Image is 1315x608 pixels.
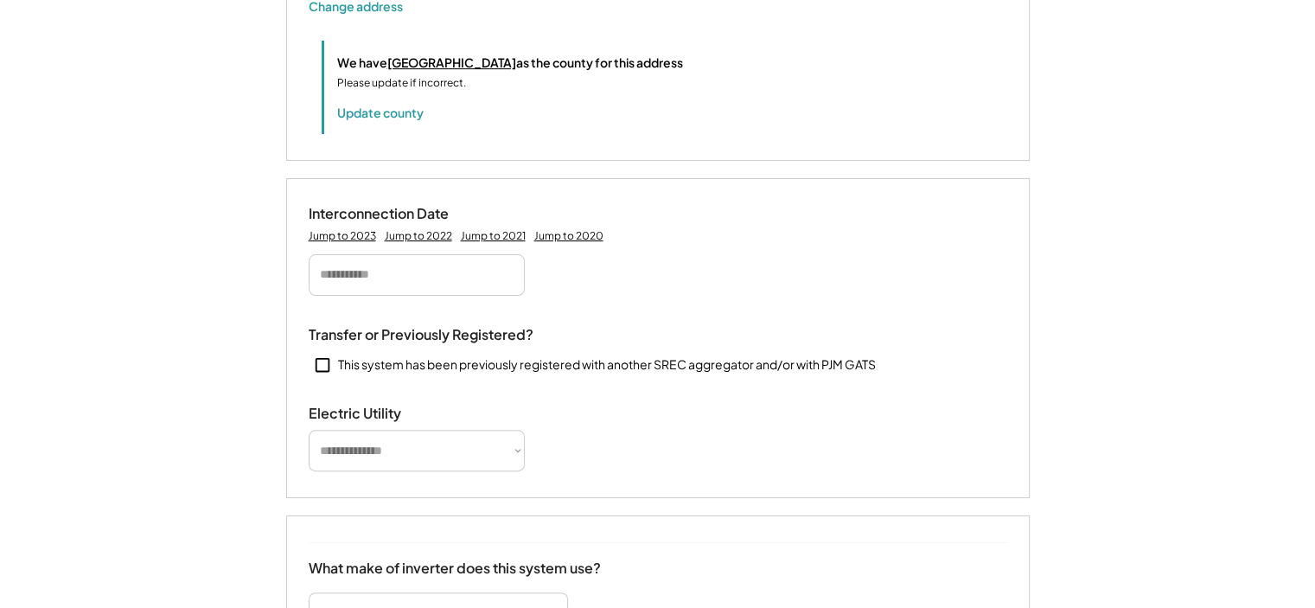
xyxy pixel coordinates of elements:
[309,205,482,223] div: Interconnection Date
[387,54,516,70] u: [GEOGRAPHIC_DATA]
[534,229,603,243] div: Jump to 2020
[338,356,876,374] div: This system has been previously registered with another SREC aggregator and/or with PJM GATS
[461,229,526,243] div: Jump to 2021
[309,229,376,243] div: Jump to 2023
[309,542,601,581] div: What make of inverter does this system use?
[337,75,466,91] div: Please update if incorrect.
[309,326,533,344] div: Transfer or Previously Registered?
[337,54,683,72] div: We have as the county for this address
[337,104,424,121] button: Update county
[309,405,482,423] div: Electric Utility
[385,229,452,243] div: Jump to 2022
